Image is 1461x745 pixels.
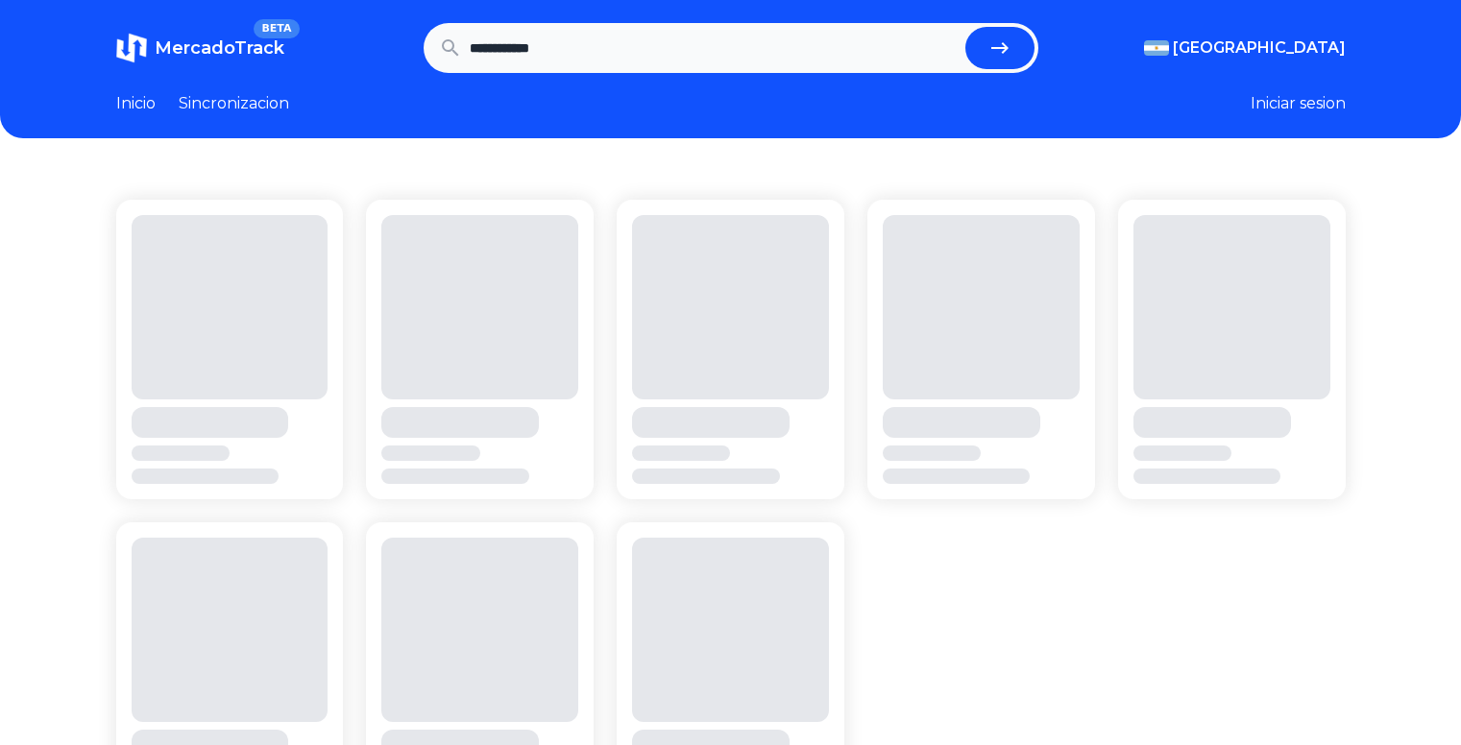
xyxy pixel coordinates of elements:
button: Iniciar sesion [1251,92,1346,115]
span: BETA [254,19,299,38]
img: Argentina [1144,40,1169,56]
span: MercadoTrack [155,37,284,59]
span: [GEOGRAPHIC_DATA] [1173,36,1346,60]
a: Inicio [116,92,156,115]
img: MercadoTrack [116,33,147,63]
a: MercadoTrackBETA [116,33,284,63]
button: [GEOGRAPHIC_DATA] [1144,36,1346,60]
a: Sincronizacion [179,92,289,115]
